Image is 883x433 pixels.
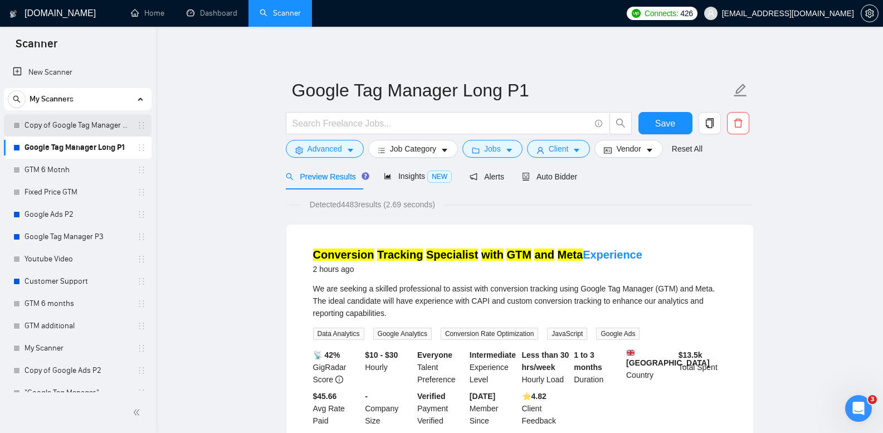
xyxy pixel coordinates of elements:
span: caret-down [505,146,513,154]
button: barsJob Categorycaret-down [368,140,458,158]
b: $10 - $30 [365,351,398,359]
img: logo [9,5,17,23]
mark: and [534,249,554,261]
span: Auto Bidder [522,172,577,181]
a: GTM 6 months [25,293,130,315]
span: info-circle [595,120,602,127]
b: ⭐️ 4.82 [522,392,547,401]
span: Google Ads [596,328,640,340]
a: dashboardDashboard [187,8,237,18]
span: Jobs [484,143,501,155]
a: New Scanner [13,61,143,84]
button: idcardVendorcaret-down [594,140,662,158]
span: Connects: [645,7,678,20]
a: Customer Support [25,270,130,293]
span: caret-down [646,146,653,154]
mark: with [481,249,504,261]
span: Detected 4483 results (2.69 seconds) [302,198,443,211]
button: setting [861,4,879,22]
span: caret-down [347,146,354,154]
span: Vendor [616,143,641,155]
span: search [610,118,631,128]
mark: GTM [506,249,531,261]
span: 3 [868,395,877,404]
span: Advanced [308,143,342,155]
span: notification [470,173,477,181]
span: user [707,9,715,17]
span: info-circle [335,376,343,383]
div: Experience Level [467,349,520,386]
button: Save [638,112,692,134]
span: double-left [133,407,144,418]
div: Talent Preference [415,349,467,386]
span: holder [137,143,146,152]
a: Google Tag Manager P3 [25,226,130,248]
b: Less than 30 hrs/week [522,351,569,372]
span: holder [137,210,146,219]
button: folderJobscaret-down [462,140,523,158]
div: Hourly Load [520,349,572,386]
mark: Conversion [313,249,374,261]
span: NEW [427,171,452,183]
b: Intermediate [470,351,516,359]
span: holder [137,255,146,264]
span: Google Analytics [373,328,432,340]
span: Client [549,143,569,155]
span: Alerts [470,172,504,181]
span: JavaScript [547,328,587,340]
a: Conversion Tracking Specialist with GTM and MetaExperience [313,249,642,261]
b: $45.66 [313,392,337,401]
b: Everyone [417,351,452,359]
b: [DATE] [470,392,495,401]
span: edit [733,83,748,98]
a: Copy of Google Ads P2 [25,359,130,382]
img: upwork-logo.png [632,9,641,18]
span: Scanner [7,36,66,59]
span: caret-down [441,146,448,154]
span: robot [522,173,530,181]
span: search [8,95,25,103]
span: holder [137,121,146,130]
span: bars [378,146,386,154]
li: New Scanner [4,61,152,84]
span: holder [137,166,146,174]
button: settingAdvancedcaret-down [286,140,364,158]
mark: Specialist [426,249,478,261]
span: holder [137,232,146,241]
span: copy [699,118,720,128]
input: Scanner name... [292,76,731,104]
a: My Scanner [25,337,130,359]
div: Hourly [363,349,415,386]
mark: Meta [558,249,583,261]
div: Country [624,349,676,386]
span: Job Category [390,143,436,155]
a: GTM 6 Motnh [25,159,130,181]
span: Save [655,116,675,130]
span: holder [137,344,146,353]
div: We are seeking a skilled professional to assist with conversion tracking using Google Tag Manager... [313,283,726,319]
span: Insights [384,172,452,181]
span: setting [861,9,878,18]
input: Search Freelance Jobs... [292,116,590,130]
span: My Scanners [30,88,74,110]
button: search [609,112,632,134]
button: copy [699,112,721,134]
button: search [8,90,26,108]
span: folder [472,146,480,154]
span: Data Analytics [313,328,364,340]
div: Company Size [363,390,415,427]
span: area-chart [384,172,392,180]
a: Google Ads P2 [25,203,130,226]
b: $ 13.5k [679,351,703,359]
a: Google Tag Manager Long P1 [25,137,130,159]
div: Member Since [467,390,520,427]
div: Tooltip anchor [360,171,370,181]
span: Conversion Rate Optimization [441,328,538,340]
a: "Google Tag Manager" [25,382,130,404]
b: Verified [417,392,446,401]
b: 1 to 3 months [574,351,602,372]
a: Reset All [672,143,703,155]
span: caret-down [573,146,580,154]
iframe: Intercom live chat [845,395,872,422]
img: 🇬🇧 [627,349,635,357]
